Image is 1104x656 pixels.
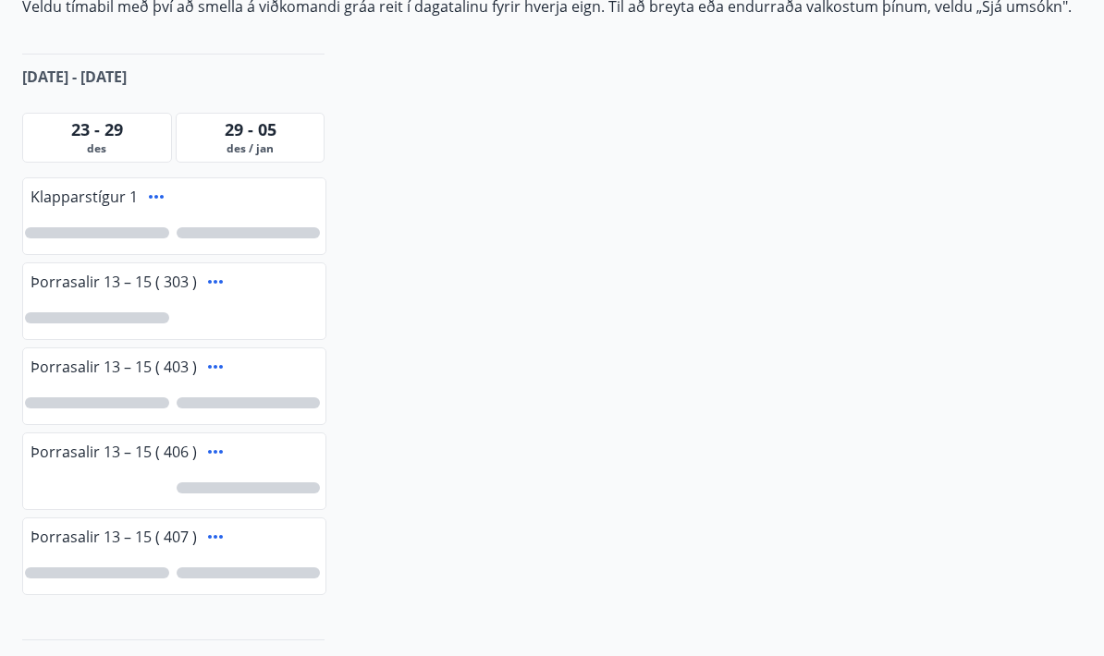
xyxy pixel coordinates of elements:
span: des / jan [180,141,321,156]
span: Þorrasalir 13 – 15 ( 403 ) [31,357,197,377]
span: Þorrasalir 13 – 15 ( 406 ) [31,442,197,462]
span: [DATE] - [DATE] [22,67,127,87]
span: 29 - 05 [225,118,276,140]
span: 23 - 29 [71,118,123,140]
span: des [27,141,167,156]
span: Klapparstígur 1 [31,187,138,207]
span: Þorrasalir 13 – 15 ( 303 ) [31,272,197,292]
span: Þorrasalir 13 – 15 ( 407 ) [31,527,197,547]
